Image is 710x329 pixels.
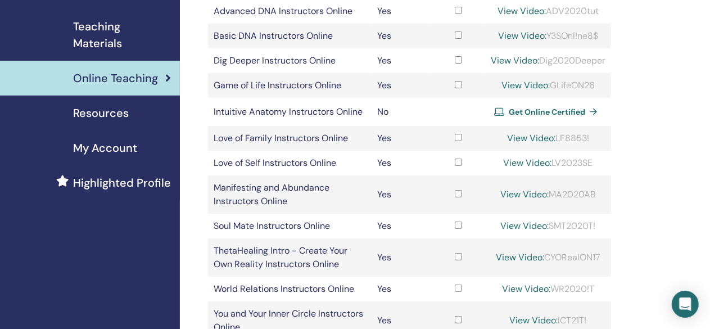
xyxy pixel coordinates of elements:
[491,251,605,264] div: CYORealON17
[73,70,158,87] span: Online Teaching
[494,103,602,120] a: Get Online Certified
[208,277,372,301] td: World Relations Instructors Online
[501,79,550,91] a: View Video:
[491,132,605,145] div: LF8853!
[491,29,605,43] div: Y3SOnl!ne8$
[491,282,605,296] div: WR2020!T
[73,105,129,121] span: Resources
[208,238,372,277] td: ThetaHealing Intro - Create Your Own Reality Instructors Online
[491,54,605,67] div: Dig2020Deeper
[372,214,432,238] td: Yes
[372,126,432,151] td: Yes
[372,277,432,301] td: Yes
[372,24,432,48] td: Yes
[491,314,605,327] div: ICT21T!
[372,98,432,126] td: No
[507,132,555,144] a: View Video:
[208,126,372,151] td: Love of Family Instructors Online
[208,151,372,175] td: Love of Self Instructors Online
[498,5,546,17] a: View Video:
[491,4,605,18] div: ADV2020tut
[501,220,549,232] a: View Video:
[500,188,549,200] a: View Video:
[491,219,605,233] div: SMT2020T!
[504,157,552,169] a: View Video:
[208,175,372,214] td: Manifesting and Abundance Instructors Online
[372,73,432,98] td: Yes
[208,48,372,73] td: Dig Deeper Instructors Online
[372,151,432,175] td: Yes
[491,79,605,92] div: GLifeON26
[372,238,432,277] td: Yes
[491,55,539,66] a: View Video:
[502,283,550,295] a: View Video:
[498,30,546,42] a: View Video:
[491,188,605,201] div: MA2020AB
[510,314,558,326] a: View Video:
[208,73,372,98] td: Game of Life Instructors Online
[208,24,372,48] td: Basic DNA Instructors Online
[509,107,585,117] span: Get Online Certified
[73,18,171,52] span: Teaching Materials
[73,139,137,156] span: My Account
[73,174,171,191] span: Highlighted Profile
[372,48,432,73] td: Yes
[496,251,544,263] a: View Video:
[372,175,432,214] td: Yes
[208,214,372,238] td: Soul Mate Instructors Online
[672,291,699,318] div: Open Intercom Messenger
[491,156,605,170] div: LV2023SE
[208,98,372,126] td: Intuitive Anatomy Instructors Online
